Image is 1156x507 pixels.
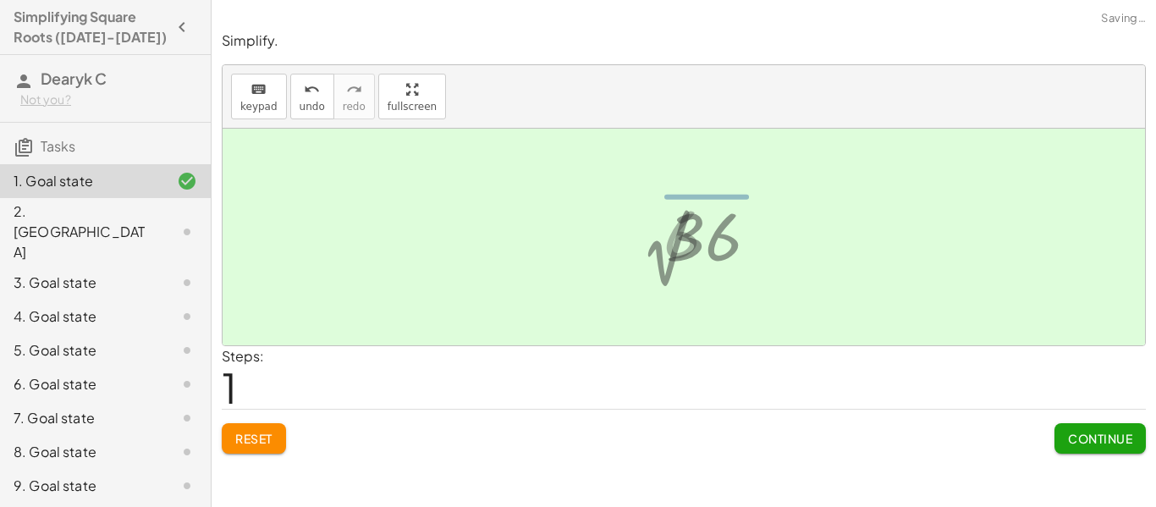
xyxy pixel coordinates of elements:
[240,101,278,113] span: keypad
[222,347,264,365] label: Steps:
[222,361,237,413] span: 1
[1054,423,1146,454] button: Continue
[222,423,286,454] button: Reset
[250,80,267,100] i: keyboard
[14,340,150,361] div: 5. Goal state
[177,442,197,462] i: Task not started.
[177,408,197,428] i: Task not started.
[300,101,325,113] span: undo
[14,408,150,428] div: 7. Goal state
[388,101,437,113] span: fullscreen
[346,80,362,100] i: redo
[177,476,197,496] i: Task not started.
[14,7,167,47] h4: Simplifying Square Roots ([DATE]-[DATE])
[1101,10,1146,27] span: Saving…
[304,80,320,100] i: undo
[177,340,197,361] i: Task not started.
[333,74,375,119] button: redoredo
[14,442,150,462] div: 8. Goal state
[20,91,197,108] div: Not you?
[177,306,197,327] i: Task not started.
[177,374,197,394] i: Task not started.
[14,201,150,262] div: 2. [GEOGRAPHIC_DATA]
[41,137,75,155] span: Tasks
[235,431,272,446] span: Reset
[1068,431,1132,446] span: Continue
[231,74,287,119] button: keyboardkeypad
[14,273,150,293] div: 3. Goal state
[14,171,150,191] div: 1. Goal state
[14,374,150,394] div: 6. Goal state
[41,69,107,88] span: Dearyk C
[378,74,446,119] button: fullscreen
[14,306,150,327] div: 4. Goal state
[290,74,334,119] button: undoundo
[222,31,1146,51] p: Simplify.
[177,273,197,293] i: Task not started.
[177,222,197,242] i: Task not started.
[343,101,366,113] span: redo
[14,476,150,496] div: 9. Goal state
[177,171,197,191] i: Task finished and correct.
